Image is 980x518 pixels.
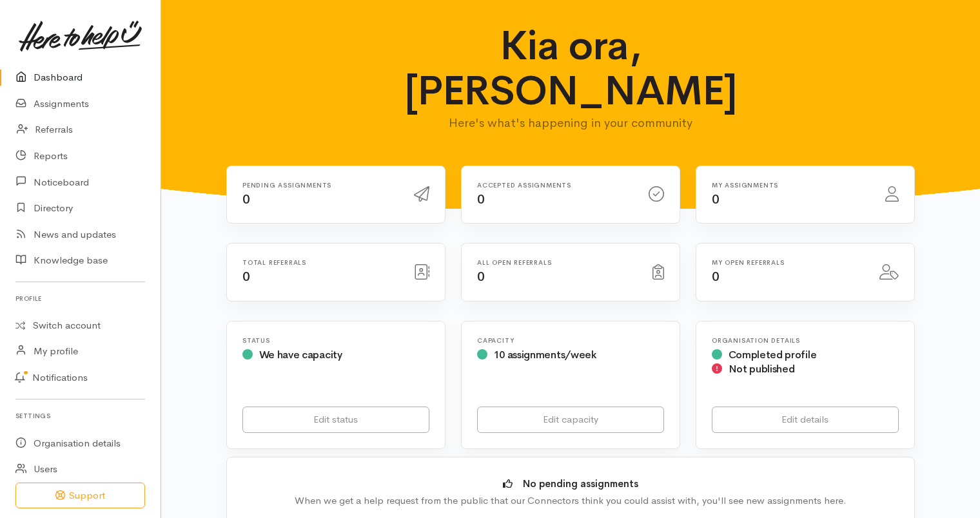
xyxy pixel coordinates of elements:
h6: My assignments [712,182,870,189]
span: Not published [729,362,795,376]
span: 0 [712,191,720,207]
button: Support [15,483,145,509]
a: Edit status [242,407,429,433]
span: 0 [477,191,485,207]
a: Edit details [712,407,899,433]
span: 10 assignments/week [494,348,596,361]
span: 0 [477,269,485,285]
span: We have capacity [259,348,342,361]
h6: Profile [15,290,145,307]
a: Edit capacity [477,407,664,433]
h6: All open referrals [477,259,637,266]
h6: My open referrals [712,259,864,266]
div: When we get a help request from the public that our Connectors think you could assist with, you'l... [246,494,895,508]
span: 0 [712,269,720,285]
h6: Capacity [477,337,664,344]
span: 0 [242,269,250,285]
h6: Total referrals [242,259,398,266]
h6: Pending assignments [242,182,398,189]
h6: Accepted assignments [477,182,633,189]
h6: Status [242,337,429,344]
span: Completed profile [729,348,817,361]
b: No pending assignments [523,477,638,490]
h1: Kia ora, [PERSON_NAME] [382,23,760,114]
h6: Organisation Details [712,337,899,344]
h6: Settings [15,407,145,425]
span: 0 [242,191,250,207]
p: Here's what's happening in your community [382,114,760,132]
